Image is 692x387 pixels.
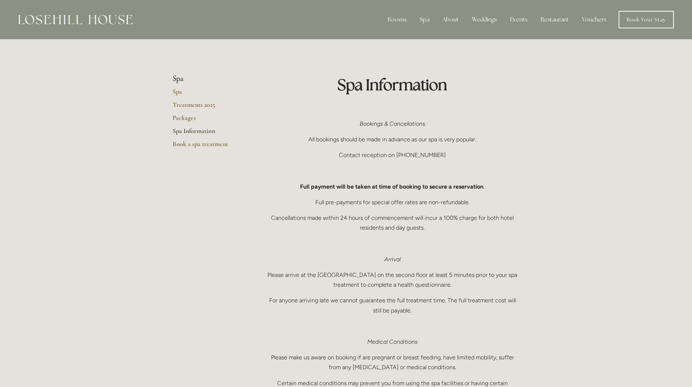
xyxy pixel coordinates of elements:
[265,270,520,290] p: Please arrive at the [GEOGRAPHIC_DATA] on the second floor at least 5 minutes prior to your spa t...
[173,127,242,140] a: Spa Information
[173,101,242,114] a: Treatments 2025
[265,352,520,372] p: Please make us aware on booking if are pregnant or breast feeding, have limited mobility, suffer ...
[265,295,520,315] p: For anyone arriving late we cannot guarantee the full treatment time. The full treatment cost wil...
[535,12,575,27] div: Restaurant
[576,12,612,27] a: Vouchers
[300,183,483,190] strong: Full payment will be taken at time of booking to secure a reservation
[504,12,533,27] div: Events
[384,256,401,263] em: Arrival
[18,15,133,24] img: Losehill House
[367,338,417,345] em: Medical Conditions
[414,12,435,27] div: Spa
[265,150,520,160] p: Contact reception on [PHONE_NUMBER]
[382,12,412,27] div: Rooms
[265,182,520,192] p: .
[173,114,242,127] a: Packages
[265,134,520,144] p: All bookings should be made in advance as our spa is very popular.
[173,88,242,101] a: Spa
[337,75,447,94] strong: Spa Information
[265,197,520,207] p: Full pre-payments for special offer rates are non-refundable.
[619,11,674,28] a: Book Your Stay
[466,12,503,27] div: Weddings
[437,12,465,27] div: About
[173,74,242,84] li: Spa
[360,120,425,127] em: Bookings & Cancellations
[173,140,242,153] a: Book a spa treatment
[265,213,520,233] p: Cancellations made within 24 hours of commencement will incur a 100% charge for both hotel reside...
